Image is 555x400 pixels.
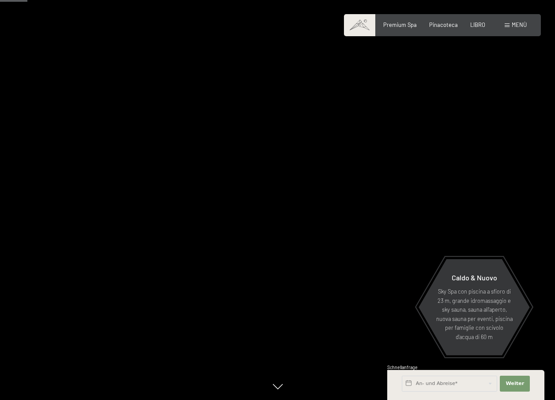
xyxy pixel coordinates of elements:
span: Weiter [506,380,524,387]
span: Schnellanfrage [387,365,418,370]
p: Sky Spa con piscina a sfioro di 23 m, grande idromassaggio e sky sauna, sauna all'aperto, nuova s... [436,287,513,341]
button: Weiter [500,376,530,392]
a: Premium Spa [383,21,417,28]
a: Pinacoteca [429,21,458,28]
span: Caldo & Nuovo [452,273,497,282]
a: LIBRO [470,21,485,28]
span: Menù [512,21,527,28]
a: Caldo & Nuovo Sky Spa con piscina a sfioro di 23 m, grande idromassaggio e sky sauna, sauna all'a... [418,259,530,356]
